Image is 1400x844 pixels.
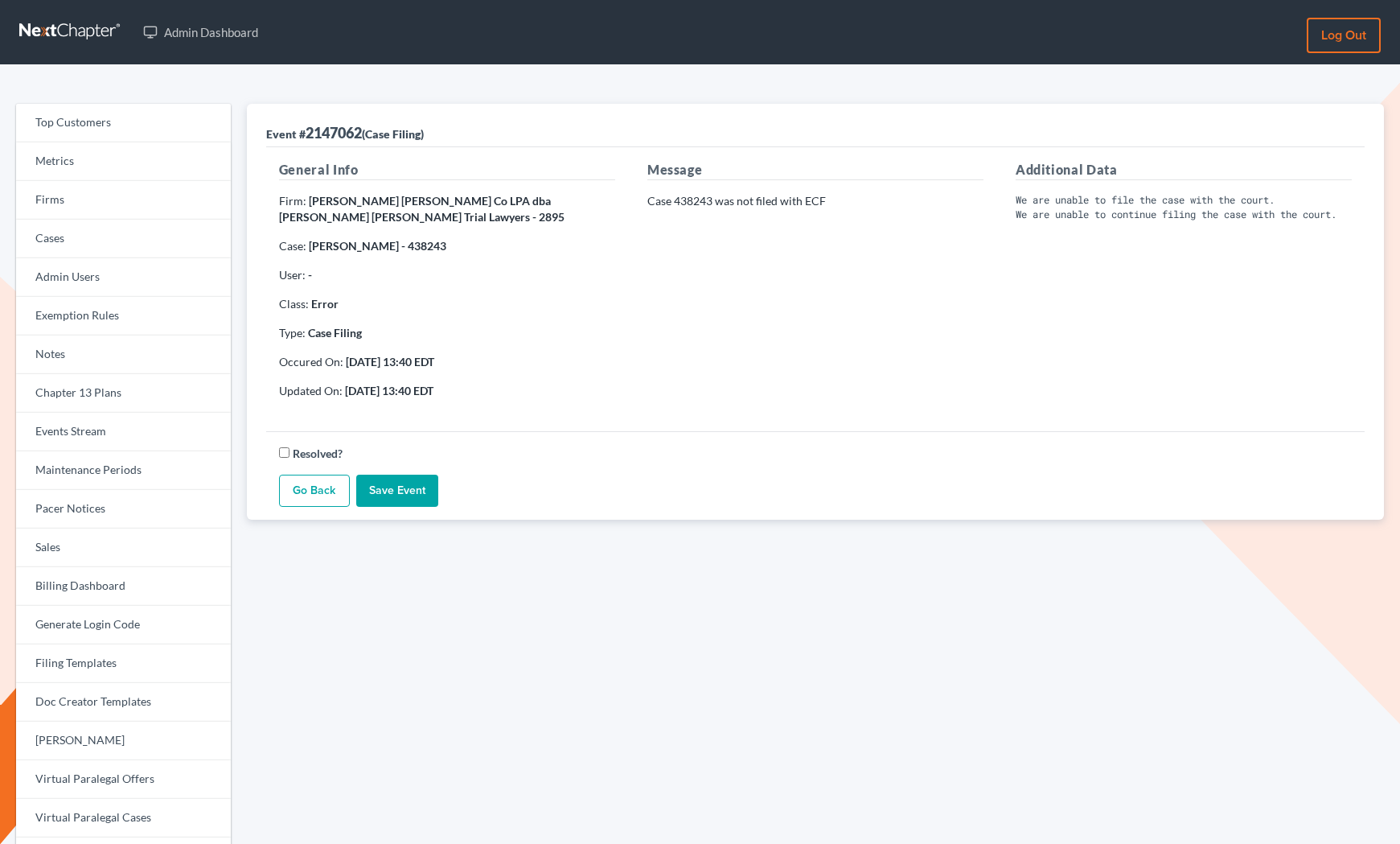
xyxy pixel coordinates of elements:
a: Doc Creator Templates [16,683,231,722]
input: Save Event [356,475,438,507]
a: Virtual Paralegal Offers [16,760,231,799]
a: Sales [16,529,231,567]
strong: [DATE] 13:40 EDT [346,355,434,368]
a: Pacer Notices [16,490,231,529]
a: Metrics [16,142,231,181]
pre: We are unable to file the case with the court. We are unable to continue filing the case with the... [1016,193,1352,221]
a: Firms [16,181,231,220]
h5: Message [647,160,983,180]
p: Case 438243 was not filed with ECF [647,193,983,209]
a: Virtual Paralegal Cases [16,799,231,838]
a: Log out [1307,18,1381,53]
label: Resolved? [293,445,343,462]
span: Updated On: [279,384,343,397]
a: [PERSON_NAME] [16,722,231,760]
h5: General Info [279,160,615,180]
span: Type: [279,326,306,340]
a: Exemption Rules [16,297,231,336]
a: Generate Login Code [16,606,231,644]
a: Cases [16,220,231,258]
span: User: [279,268,306,282]
span: (Case Filing) [362,127,424,141]
strong: [PERSON_NAME] - 438243 [309,239,446,253]
strong: Error [311,297,339,311]
a: Chapter 13 Plans [16,374,231,413]
a: Admin Dashboard [135,18,266,47]
a: Go Back [279,475,350,507]
span: Class: [279,297,309,311]
strong: Case Filing [308,326,362,340]
a: Notes [16,336,231,374]
a: Events Stream [16,413,231,451]
h5: Additional Data [1016,160,1352,180]
strong: - [308,268,312,282]
span: Firm: [279,194,306,208]
a: Admin Users [16,258,231,297]
div: 2147062 [266,123,424,142]
span: Event # [266,127,306,141]
a: Filing Templates [16,644,231,683]
a: Billing Dashboard [16,567,231,606]
strong: [DATE] 13:40 EDT [345,384,433,397]
strong: [PERSON_NAME] [PERSON_NAME] Co LPA dba [PERSON_NAME] [PERSON_NAME] Trial Lawyers - 2895 [279,194,565,224]
span: Case: [279,239,306,253]
a: Top Customers [16,104,231,142]
span: Occured On: [279,355,343,368]
a: Maintenance Periods [16,451,231,490]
